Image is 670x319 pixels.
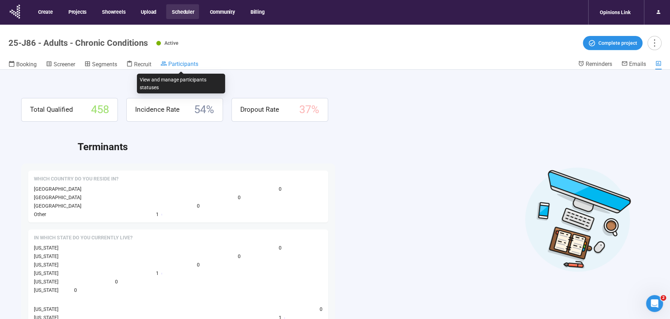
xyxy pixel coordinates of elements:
[238,194,241,201] span: 0
[156,269,159,277] span: 1
[279,185,282,193] span: 0
[135,4,161,19] button: Upload
[8,38,148,48] h1: 25-J86 - Adults - Chronic Conditions
[197,202,200,210] span: 0
[32,4,58,19] button: Create
[54,61,75,68] span: Screener
[91,101,109,118] span: 458
[34,279,59,284] span: [US_STATE]
[238,252,241,260] span: 0
[34,287,59,293] span: [US_STATE]
[34,186,82,192] span: [GEOGRAPHIC_DATA]
[660,295,666,301] span: 2
[650,38,659,48] span: more
[34,176,119,183] span: Which country do you reside in?
[197,261,200,269] span: 0
[96,4,130,19] button: Showreels
[629,61,646,67] span: Emails
[34,253,59,259] span: [US_STATE]
[46,60,75,69] a: Screener
[647,36,662,50] button: more
[34,270,59,276] span: [US_STATE]
[578,60,612,69] a: Reminders
[34,234,133,241] span: In which state do you currently live?
[161,60,198,69] a: Participants
[598,39,637,47] span: Complete project
[156,210,159,218] span: 1
[30,104,73,115] span: Total Qualified
[63,4,91,19] button: Projects
[126,60,151,69] a: Recruit
[135,104,180,115] span: Incidence Rate
[646,295,663,312] iframe: Intercom live chat
[168,61,198,67] span: Participants
[164,40,179,46] span: Active
[34,211,46,217] span: Other
[34,195,82,200] span: [GEOGRAPHIC_DATA]
[84,60,117,69] a: Segments
[245,4,270,19] button: Billing
[137,74,225,93] div: View and manage participants statuses
[34,203,82,209] span: [GEOGRAPHIC_DATA]
[583,36,642,50] button: Complete project
[34,306,59,312] span: [US_STATE]
[74,286,77,294] span: 0
[134,61,151,68] span: Recruit
[78,139,649,155] h2: Terminants
[525,166,631,272] img: Desktop work notes
[299,101,319,118] span: 37 %
[279,244,282,252] span: 0
[596,6,635,19] div: Opinions Link
[204,4,240,19] button: Community
[166,4,199,19] button: Scheduler
[8,60,37,69] a: Booking
[34,262,59,268] span: [US_STATE]
[16,61,37,68] span: Booking
[92,61,117,68] span: Segments
[621,60,646,69] a: Emails
[586,61,612,67] span: Reminders
[320,305,322,313] span: 0
[194,101,214,118] span: 54 %
[34,245,59,251] span: [US_STATE]
[240,104,279,115] span: Dropout Rate
[115,278,118,286] span: 0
